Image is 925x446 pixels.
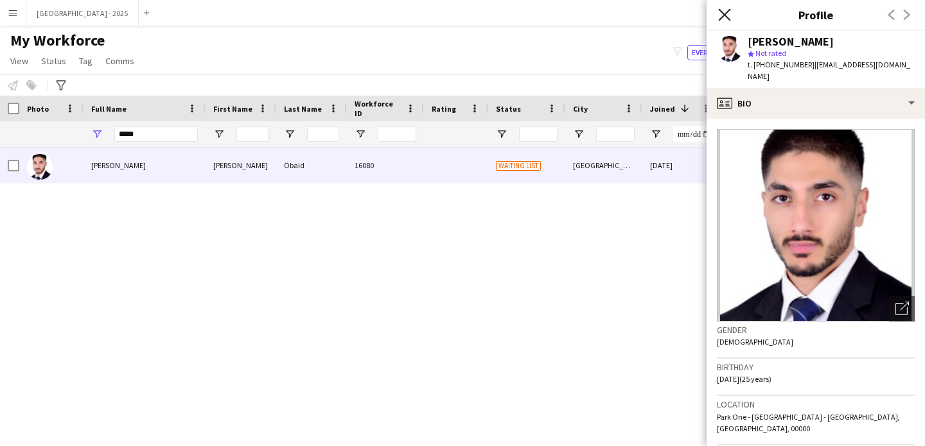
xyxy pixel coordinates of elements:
[650,128,662,140] button: Open Filter Menu
[378,126,416,142] input: Workforce ID Filter Input
[284,104,322,114] span: Last Name
[717,374,771,384] span: [DATE] (25 years)
[41,55,66,67] span: Status
[707,88,925,119] div: Bio
[213,104,252,114] span: First Name
[496,128,507,140] button: Open Filter Menu
[355,128,366,140] button: Open Filter Menu
[53,78,69,93] app-action-btn: Advanced filters
[26,1,139,26] button: [GEOGRAPHIC_DATA] - 2025
[650,104,675,114] span: Joined
[74,53,98,69] a: Tag
[213,128,225,140] button: Open Filter Menu
[642,148,719,183] div: [DATE]
[496,161,541,171] span: Waiting list
[91,128,103,140] button: Open Filter Menu
[717,324,915,336] h3: Gender
[105,55,134,67] span: Comms
[687,45,755,60] button: Everyone12,929
[27,104,49,114] span: Photo
[707,6,925,23] h3: Profile
[284,128,295,140] button: Open Filter Menu
[717,412,900,433] span: Park One - [GEOGRAPHIC_DATA] - [GEOGRAPHIC_DATA], [GEOGRAPHIC_DATA], 00000
[276,148,347,183] div: Öbaid
[748,60,910,81] span: | [EMAIL_ADDRESS][DOMAIN_NAME]
[496,104,521,114] span: Status
[79,55,92,67] span: Tag
[573,128,585,140] button: Open Filter Menu
[596,126,635,142] input: City Filter Input
[355,99,401,118] span: Workforce ID
[114,126,198,142] input: Full Name Filter Input
[10,31,105,50] span: My Workforce
[673,126,712,142] input: Joined Filter Input
[27,154,53,180] img: Mohammed Öbaid
[206,148,276,183] div: [PERSON_NAME]
[755,48,786,58] span: Not rated
[36,53,71,69] a: Status
[565,148,642,183] div: [GEOGRAPHIC_DATA]
[748,60,815,69] span: t. [PHONE_NUMBER]
[432,104,456,114] span: Rating
[748,36,834,47] div: [PERSON_NAME]
[717,129,915,322] img: Crew avatar or photo
[889,296,915,322] div: Open photos pop-in
[5,53,33,69] a: View
[307,126,339,142] input: Last Name Filter Input
[717,361,915,373] h3: Birthday
[91,104,127,114] span: Full Name
[519,126,558,142] input: Status Filter Input
[91,160,146,170] span: [PERSON_NAME]
[717,337,793,347] span: [DEMOGRAPHIC_DATA]
[236,126,269,142] input: First Name Filter Input
[347,148,424,183] div: 16080
[573,104,588,114] span: City
[717,399,915,410] h3: Location
[10,55,28,67] span: View
[100,53,139,69] a: Comms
